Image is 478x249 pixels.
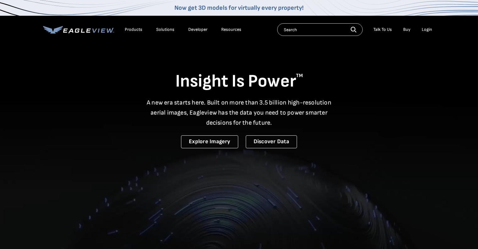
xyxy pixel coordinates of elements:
p: A new era starts here. Built on more than 3.5 billion high-resolution aerial images, Eagleview ha... [143,98,335,128]
sup: TM [296,73,303,79]
div: Solutions [156,27,174,32]
a: Explore Imagery [181,135,238,148]
div: Login [422,27,432,32]
a: Developer [188,27,207,32]
div: Talk To Us [373,27,392,32]
a: Buy [403,27,410,32]
div: Resources [221,27,241,32]
h1: Insight Is Power [43,71,435,93]
a: Discover Data [246,135,297,148]
input: Search [277,23,363,36]
div: Products [125,27,142,32]
a: Now get 3D models for virtually every property! [174,4,304,12]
